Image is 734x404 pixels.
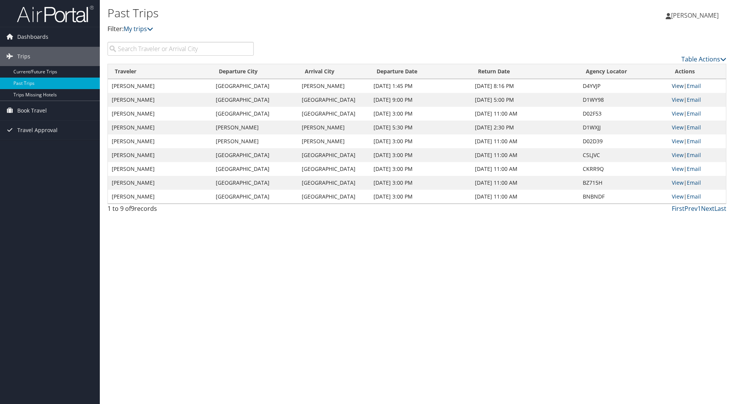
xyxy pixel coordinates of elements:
[687,151,701,159] a: Email
[298,148,370,162] td: [GEOGRAPHIC_DATA]
[298,93,370,107] td: [GEOGRAPHIC_DATA]
[672,82,684,89] a: View
[471,176,579,190] td: [DATE] 11:00 AM
[672,137,684,145] a: View
[672,179,684,186] a: View
[131,204,134,213] span: 9
[668,190,726,204] td: |
[370,79,471,93] td: [DATE] 1:45 PM
[108,148,212,162] td: [PERSON_NAME]
[212,134,298,148] td: [PERSON_NAME]
[17,5,94,23] img: airportal-logo.png
[107,24,520,34] p: Filter:
[370,64,471,79] th: Departure Date: activate to sort column ascending
[471,162,579,176] td: [DATE] 11:00 AM
[672,151,684,159] a: View
[471,64,579,79] th: Return Date: activate to sort column ascending
[370,107,471,121] td: [DATE] 3:00 PM
[684,204,698,213] a: Prev
[212,93,298,107] td: [GEOGRAPHIC_DATA]
[370,162,471,176] td: [DATE] 3:00 PM
[698,204,701,213] a: 1
[672,110,684,117] a: View
[298,121,370,134] td: [PERSON_NAME]
[672,96,684,103] a: View
[298,64,370,79] th: Arrival City: activate to sort column ascending
[687,96,701,103] a: Email
[668,79,726,93] td: |
[687,179,701,186] a: Email
[298,79,370,93] td: [PERSON_NAME]
[17,27,48,46] span: Dashboards
[298,176,370,190] td: [GEOGRAPHIC_DATA]
[370,176,471,190] td: [DATE] 3:00 PM
[212,107,298,121] td: [GEOGRAPHIC_DATA]
[579,93,668,107] td: D1WY98
[17,47,30,66] span: Trips
[298,134,370,148] td: [PERSON_NAME]
[212,79,298,93] td: [GEOGRAPHIC_DATA]
[687,165,701,172] a: Email
[579,190,668,204] td: BNBNDF
[671,11,719,20] span: [PERSON_NAME]
[672,193,684,200] a: View
[672,165,684,172] a: View
[579,162,668,176] td: CKRR9Q
[298,107,370,121] td: [GEOGRAPHIC_DATA]
[681,55,726,63] a: Table Actions
[687,137,701,145] a: Email
[471,134,579,148] td: [DATE] 11:00 AM
[668,107,726,121] td: |
[108,162,212,176] td: [PERSON_NAME]
[370,93,471,107] td: [DATE] 9:00 PM
[17,101,47,120] span: Book Travel
[668,121,726,134] td: |
[108,190,212,204] td: [PERSON_NAME]
[668,93,726,107] td: |
[668,64,726,79] th: Actions
[212,190,298,204] td: [GEOGRAPHIC_DATA]
[212,148,298,162] td: [GEOGRAPHIC_DATA]
[212,176,298,190] td: [GEOGRAPHIC_DATA]
[370,121,471,134] td: [DATE] 5:30 PM
[471,148,579,162] td: [DATE] 11:00 AM
[212,121,298,134] td: [PERSON_NAME]
[668,162,726,176] td: |
[124,25,153,33] a: My trips
[108,107,212,121] td: [PERSON_NAME]
[108,64,212,79] th: Traveler: activate to sort column ascending
[579,64,668,79] th: Agency Locator: activate to sort column ascending
[298,162,370,176] td: [GEOGRAPHIC_DATA]
[298,190,370,204] td: [GEOGRAPHIC_DATA]
[672,124,684,131] a: View
[687,110,701,117] a: Email
[471,121,579,134] td: [DATE] 2:30 PM
[687,193,701,200] a: Email
[579,107,668,121] td: D02F53
[668,134,726,148] td: |
[471,93,579,107] td: [DATE] 5:00 PM
[687,82,701,89] a: Email
[579,134,668,148] td: D02D39
[687,124,701,131] a: Email
[370,134,471,148] td: [DATE] 3:00 PM
[108,79,212,93] td: [PERSON_NAME]
[108,134,212,148] td: [PERSON_NAME]
[107,204,254,217] div: 1 to 9 of records
[471,190,579,204] td: [DATE] 11:00 AM
[212,64,298,79] th: Departure City: activate to sort column ascending
[672,204,684,213] a: First
[471,107,579,121] td: [DATE] 11:00 AM
[701,204,714,213] a: Next
[108,121,212,134] td: [PERSON_NAME]
[107,42,254,56] input: Search Traveler or Arrival City
[579,148,668,162] td: CSLJVC
[579,79,668,93] td: D4YVJP
[668,148,726,162] td: |
[668,176,726,190] td: |
[471,79,579,93] td: [DATE] 8:16 PM
[212,162,298,176] td: [GEOGRAPHIC_DATA]
[370,148,471,162] td: [DATE] 3:00 PM
[579,121,668,134] td: D1WXJJ
[370,190,471,204] td: [DATE] 3:00 PM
